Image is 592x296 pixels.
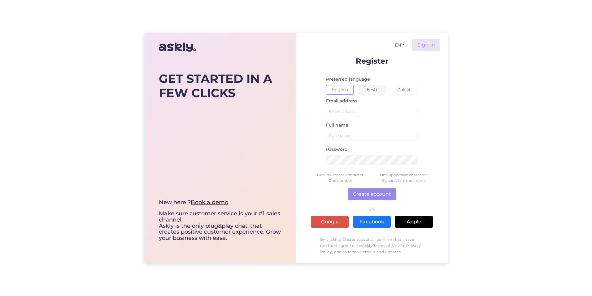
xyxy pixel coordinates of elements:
[326,122,348,128] label: Full name
[309,172,372,178] div: One lowercase character
[372,172,435,178] div: One uppercase character
[326,146,348,153] label: Password
[326,98,357,104] label: Email address
[348,188,396,200] button: Create account
[392,41,407,50] button: EN
[353,216,391,228] a: Facebook
[368,207,377,211] span: OR
[159,40,196,55] img: Askly
[326,85,354,95] button: English
[326,131,418,141] input: Full name
[309,178,372,183] div: One number
[362,243,405,248] a: Askly Terms of Service
[311,57,433,65] p: Register
[412,39,440,51] a: Sign-in
[159,200,281,241] div: Make sure customer service is your #1 sales channel. Askly is the only plug&play chat, that creat...
[326,107,418,116] input: Enter email
[390,85,418,95] button: Polski
[311,216,349,228] a: Google
[159,72,281,100] div: GET STARTED IN A FEW CLICKS
[311,233,433,258] p: By clicking Create account, I confirm that I have read and agree to the , , and to receive emails...
[395,216,433,228] a: Apple
[191,199,228,206] a: Book a demo
[358,85,385,95] button: Eesti
[372,178,435,183] div: 6 characters minimum
[159,200,281,206] div: New here ?
[326,76,370,83] label: Preferred language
